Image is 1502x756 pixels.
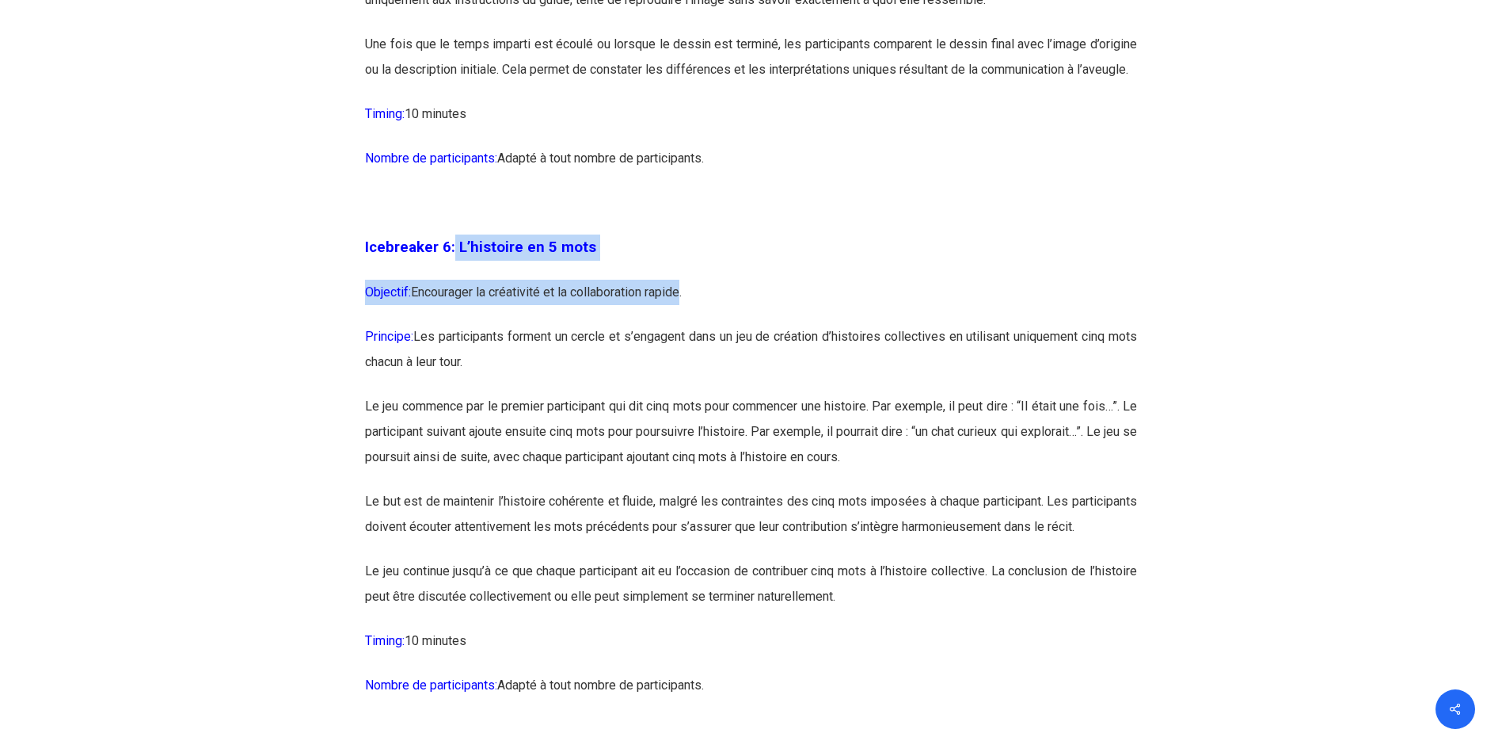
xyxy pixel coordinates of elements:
[365,678,497,693] span: Nombre de participants:
[365,633,405,648] span: Timing:
[365,146,1137,190] p: Adapté à tout nombre de participants.
[365,284,411,300] span: Objectif:
[365,106,405,121] span: Timing:
[365,280,1137,324] p: Encourager la créativité et la collaboration rapide.
[365,151,497,166] span: Nombre de participants:
[365,32,1137,101] p: Une fois que le temps imparti est écoulé ou lorsque le dessin est terminé, les participants compa...
[365,628,1137,673] p: 10 minutes
[365,559,1137,628] p: Le jeu continue jusqu’à ce que chaque participant ait eu l’occasion de contribuer cinq mots à l’h...
[365,101,1137,146] p: 10 minutes
[365,489,1137,559] p: Le but est de maintenir l’histoire cohérente et fluide, malgré les contraintes des cinq mots impo...
[365,239,596,256] span: Icebreaker 6: L’histoire en 5 mots
[365,329,413,344] span: Principe:
[365,673,1137,717] p: Adapté à tout nombre de participants.
[365,394,1137,489] p: Le jeu commence par le premier participant qui dit cinq mots pour commencer une histoire. Par exe...
[365,324,1137,394] p: Les participants forment un cercle et s’engagent dans un jeu de création d’histoires collectives ...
